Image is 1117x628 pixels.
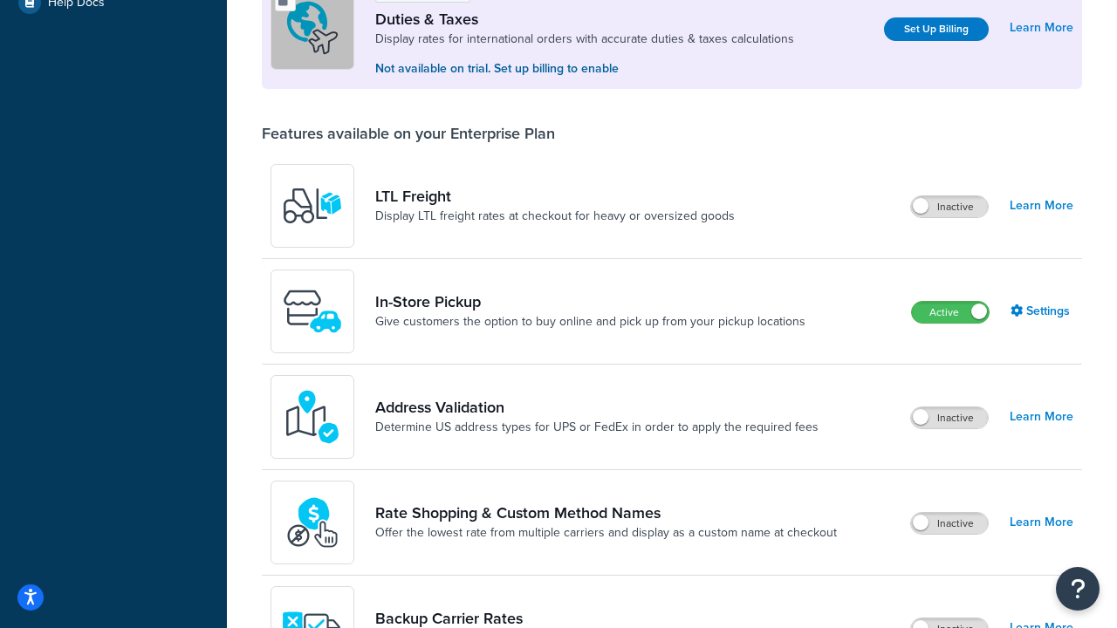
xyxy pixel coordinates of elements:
[375,187,735,206] a: LTL Freight
[375,59,794,78] p: Not available on trial. Set up billing to enable
[1011,299,1073,324] a: Settings
[282,175,343,236] img: y79ZsPf0fXUFUhFXDzUgf+ktZg5F2+ohG75+v3d2s1D9TjoU8PiyCIluIjV41seZevKCRuEjTPPOKHJsQcmKCXGdfprl3L4q7...
[912,302,989,323] label: Active
[911,196,988,217] label: Inactive
[282,386,343,447] img: kIG8fy0lQAAAABJRU5ErkJggg==
[375,609,824,628] a: Backup Carrier Rates
[282,281,343,342] img: wfgcfpwTIucLEAAAAASUVORK5CYII=
[262,124,555,143] div: Features available on your Enterprise Plan
[911,407,988,428] label: Inactive
[375,524,837,542] a: Offer the lowest rate from multiple carriers and display as a custom name at checkout
[1056,567,1100,611] button: Open Resource Center
[1010,16,1073,40] a: Learn More
[375,31,794,48] a: Display rates for international orders with accurate duties & taxes calculations
[375,503,837,522] a: Rate Shopping & Custom Method Names
[375,398,819,417] a: Address Validation
[375,10,794,29] a: Duties & Taxes
[375,208,735,225] a: Display LTL freight rates at checkout for heavy or oversized goods
[282,492,343,553] img: icon-duo-feat-rate-shopping-ecdd8bed.png
[375,292,805,311] a: In-Store Pickup
[375,313,805,331] a: Give customers the option to buy online and pick up from your pickup locations
[375,419,819,436] a: Determine US address types for UPS or FedEx in order to apply the required fees
[1010,194,1073,218] a: Learn More
[1010,405,1073,429] a: Learn More
[884,17,989,41] a: Set Up Billing
[1010,510,1073,535] a: Learn More
[911,513,988,534] label: Inactive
